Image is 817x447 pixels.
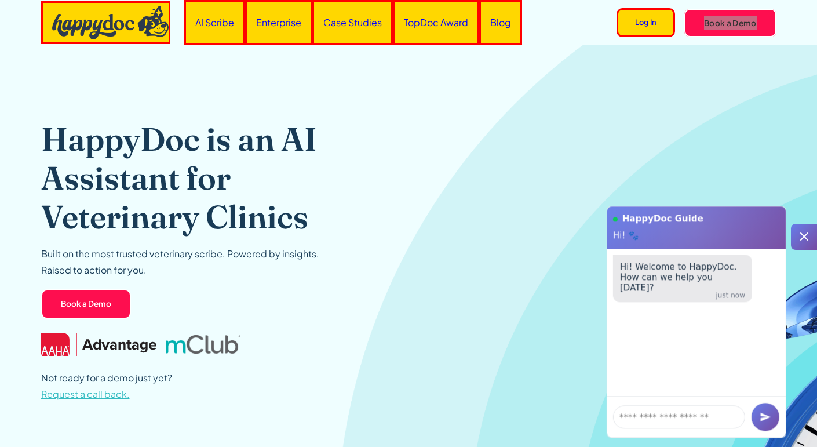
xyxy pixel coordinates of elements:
[41,119,372,237] h1: HappyDoc is an AI Assistant for Veterinary Clinics
[41,388,130,400] span: Request a call back.
[617,8,675,38] a: Log In
[52,6,169,39] img: HappyDoc Logo: A happy dog with his ear up, listening.
[41,289,131,319] a: Book a Demo
[41,246,319,278] p: Built on the most trusted veterinary scribe. Powered by insights. Raised to action for you.
[41,370,172,402] p: Not ready for a demo just yet?
[41,1,171,44] a: home
[684,9,776,37] a: Book a Demo
[166,335,240,354] img: mclub logo
[41,333,157,356] img: AAHA Advantage logo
